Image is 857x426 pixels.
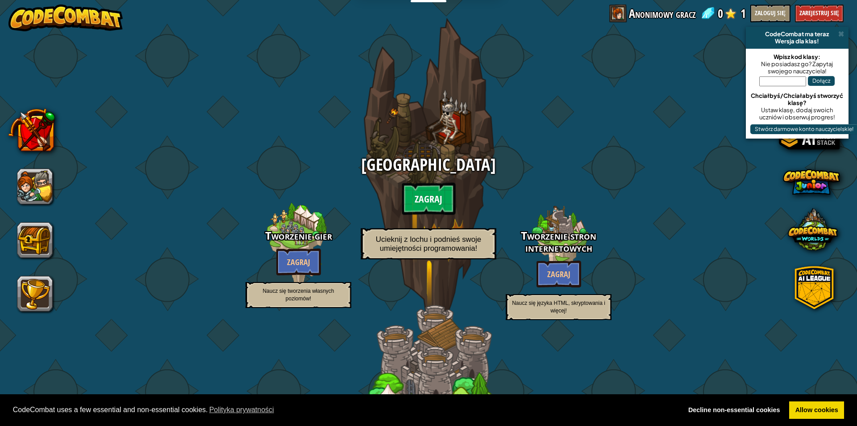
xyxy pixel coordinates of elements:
[789,401,844,419] a: allow cookies
[512,300,605,314] span: Naucz się języka HTML, skryptowania i więcej!
[262,288,334,302] span: Naucz się tworzenia własnych poziomów!
[808,76,835,86] button: Dołącz
[750,92,844,106] div: Chciałbyś/Chciałabyś stworzyć klasę?
[537,261,581,287] btn: Zagraj
[8,4,123,31] img: CodeCombat - Learn how to code by playing a game
[795,4,844,22] button: Zarejestruj się
[741,4,746,22] span: 1
[13,403,675,417] span: CodeCombat uses a few essential and non-essential cookies.
[376,235,481,252] span: Ucieknij z lochu i podnieś swoje umiejętności programowania!
[276,249,321,275] btn: Zagraj
[749,30,845,38] div: CodeCombat ma teraz
[521,228,596,255] span: Tworzenie stron internetowych
[629,4,696,22] span: Anonimowy gracz
[402,183,455,215] btn: Zagraj
[265,228,332,243] span: Tworzenie gier
[682,401,786,419] a: deny cookies
[344,3,513,343] div: play.locked_campaign_dungeon
[749,38,845,45] div: Wersja dla klas!
[750,4,790,22] button: Zaloguj się
[208,403,275,417] a: learn more about cookies
[488,173,629,315] div: Complete Kithgard Dungeon to unlock
[361,153,495,177] span: [GEOGRAPHIC_DATA]
[750,106,844,121] div: Ustaw klasę, dodaj swoich uczniów i obserwuj progres!
[228,173,369,315] div: Complete Kithgard Dungeon to unlock
[718,4,723,22] span: 0
[750,60,844,75] div: Nie posiadasz go? Zapytaj swojego nauczyciela!
[750,53,844,60] div: Wpisz kod klasy:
